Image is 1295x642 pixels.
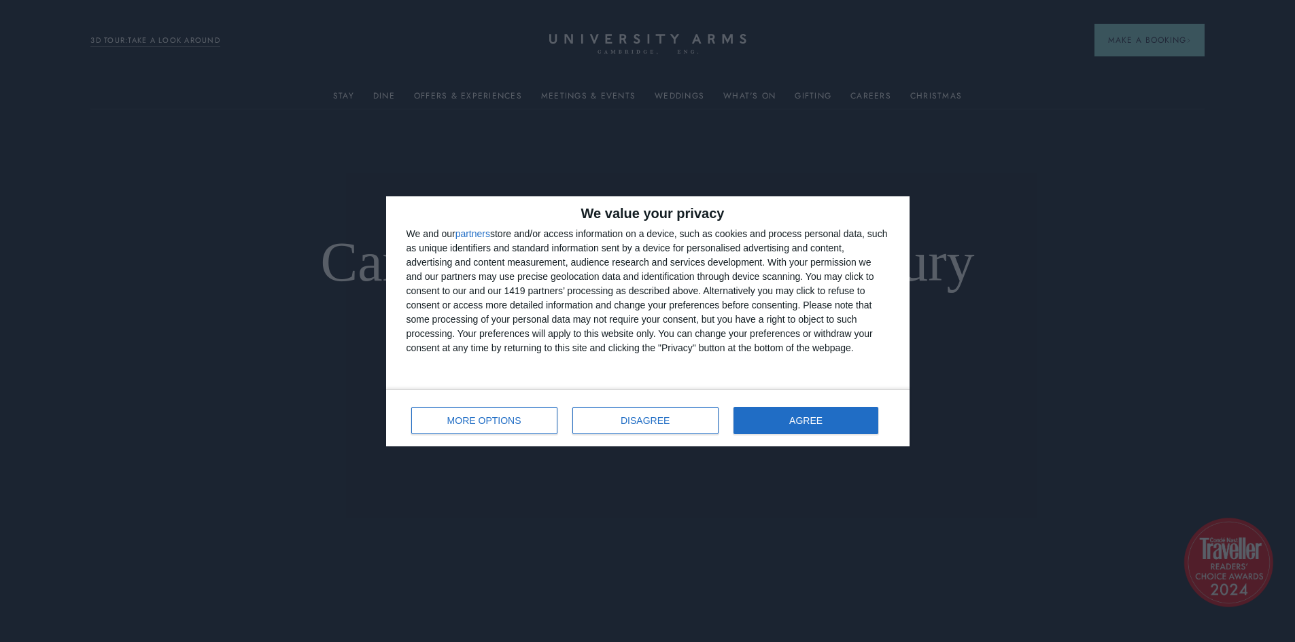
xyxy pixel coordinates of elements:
[411,407,557,434] button: MORE OPTIONS
[447,416,521,425] span: MORE OPTIONS
[407,207,889,220] h2: We value your privacy
[789,416,823,425] span: AGREE
[621,416,670,425] span: DISAGREE
[386,196,910,446] div: qc-cmp2-ui
[407,227,889,355] div: We and our store and/or access information on a device, such as cookies and process personal data...
[733,407,879,434] button: AGREE
[455,229,490,238] button: partners
[572,407,719,434] button: DISAGREE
